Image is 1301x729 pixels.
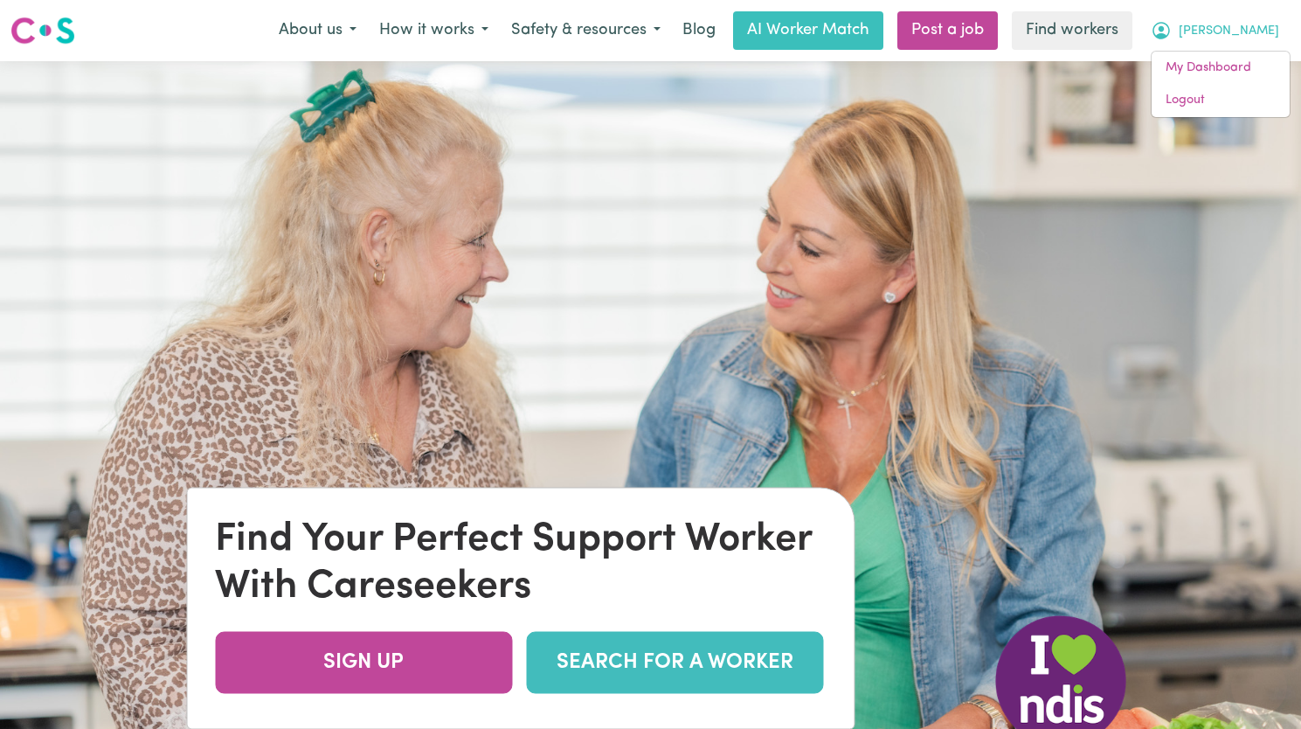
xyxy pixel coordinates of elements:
[1152,52,1290,85] a: My Dashboard
[733,11,883,50] a: AI Worker Match
[526,631,823,693] a: SEARCH FOR A WORKER
[1179,22,1279,41] span: [PERSON_NAME]
[368,12,500,49] button: How it works
[1231,659,1287,715] iframe: Button to launch messaging window
[215,516,826,610] div: Find Your Perfect Support Worker With Careseekers
[897,11,998,50] a: Post a job
[500,12,672,49] button: Safety & resources
[10,15,75,46] img: Careseekers logo
[1151,51,1291,118] div: My Account
[215,631,512,693] a: SIGN UP
[672,11,726,50] a: Blog
[1139,12,1291,49] button: My Account
[267,12,368,49] button: About us
[1012,11,1132,50] a: Find workers
[1152,84,1290,117] a: Logout
[10,10,75,51] a: Careseekers logo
